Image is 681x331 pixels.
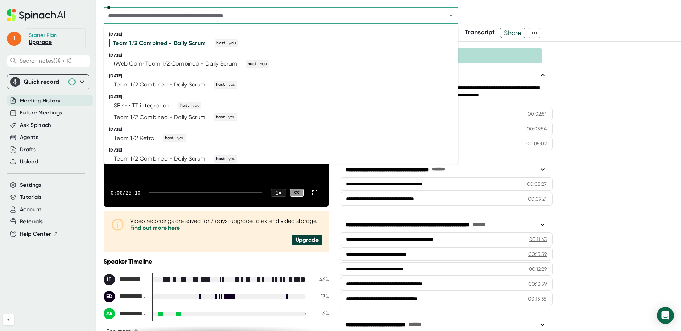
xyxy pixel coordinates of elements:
[104,274,115,285] div: IT
[311,310,329,317] div: 6 %
[104,291,115,302] div: ED
[527,180,547,187] div: 00:05:27
[465,28,495,36] span: Transcript
[20,146,36,154] button: Drafts
[528,280,547,287] div: 00:13:59
[529,236,547,243] div: 00:11:43
[3,314,14,325] button: Collapse sidebar
[215,40,226,46] span: host
[114,135,154,142] div: Team 1/2 Retro
[529,265,547,273] div: 00:12:29
[20,57,88,64] span: Search notes (⌘ + K)
[10,75,86,89] div: Quick record
[20,230,51,238] span: Help Center
[446,11,456,21] button: Close
[20,230,59,238] button: Help Center
[526,140,547,147] div: 00:05:02
[500,27,525,39] span: Share
[20,109,62,117] button: Future Meetings
[192,102,201,109] span: you
[20,133,38,141] button: Agents
[290,189,304,197] div: CC
[227,156,237,162] span: you
[104,308,146,319] div: Aliaksandr Bahatyrou
[104,274,146,285] div: Ivan Tadic
[259,61,268,67] span: you
[465,28,495,37] button: Transcript
[271,189,286,197] div: 1 x
[179,102,190,109] span: host
[528,195,547,202] div: 00:09:21
[228,40,237,46] span: you
[114,102,170,109] div: SF <-> TT integration
[29,32,57,39] div: Starter Plan
[20,121,51,129] button: Ask Spinach
[527,125,547,132] div: 00:03:54
[29,39,52,45] a: Upgrade
[500,28,525,38] button: Share
[164,135,175,141] span: host
[528,295,547,302] div: 00:15:35
[176,135,186,141] span: you
[130,224,180,231] a: Find out more here
[311,276,329,283] div: 46 %
[114,81,205,88] div: Team 1/2 Combined - Daily Scrum
[215,82,226,88] span: host
[104,308,115,319] div: AB
[111,190,140,196] div: 0:00 / 25:10
[130,218,322,231] div: Video recordings are saved for 7 days, upgrade to extend video storage.
[7,32,21,46] span: i
[657,307,674,324] div: Open Intercom Messenger
[20,218,43,226] button: Referrals
[104,258,329,265] div: Speaker Timeline
[20,206,41,214] button: Account
[114,114,205,121] div: Team 1/2 Combined - Daily Scrum
[20,193,41,201] button: Tutorials
[109,94,458,100] div: [DATE]
[109,73,458,79] div: [DATE]
[24,78,64,85] div: Quick record
[528,110,547,117] div: 00:02:51
[528,251,547,258] div: 00:13:59
[114,155,205,162] div: Team 1/2 Combined - Daily Scrum
[20,97,60,105] button: Meeting History
[104,291,146,302] div: Elisa Duarte
[247,61,258,67] span: host
[215,156,226,162] span: host
[20,158,38,166] button: Upload
[109,53,458,58] div: [DATE]
[227,82,237,88] span: you
[227,114,237,120] span: you
[292,235,322,245] div: Upgrade
[109,148,458,153] div: [DATE]
[113,40,206,47] div: Team 1/2 Combined - Daily Scrum
[109,32,458,37] div: [DATE]
[215,114,226,120] span: host
[114,60,237,67] div: (Web Cam) Team 1/2 Combined - Daily Scrum
[311,293,329,300] div: 13 %
[20,181,41,189] button: Settings
[109,127,458,132] div: [DATE]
